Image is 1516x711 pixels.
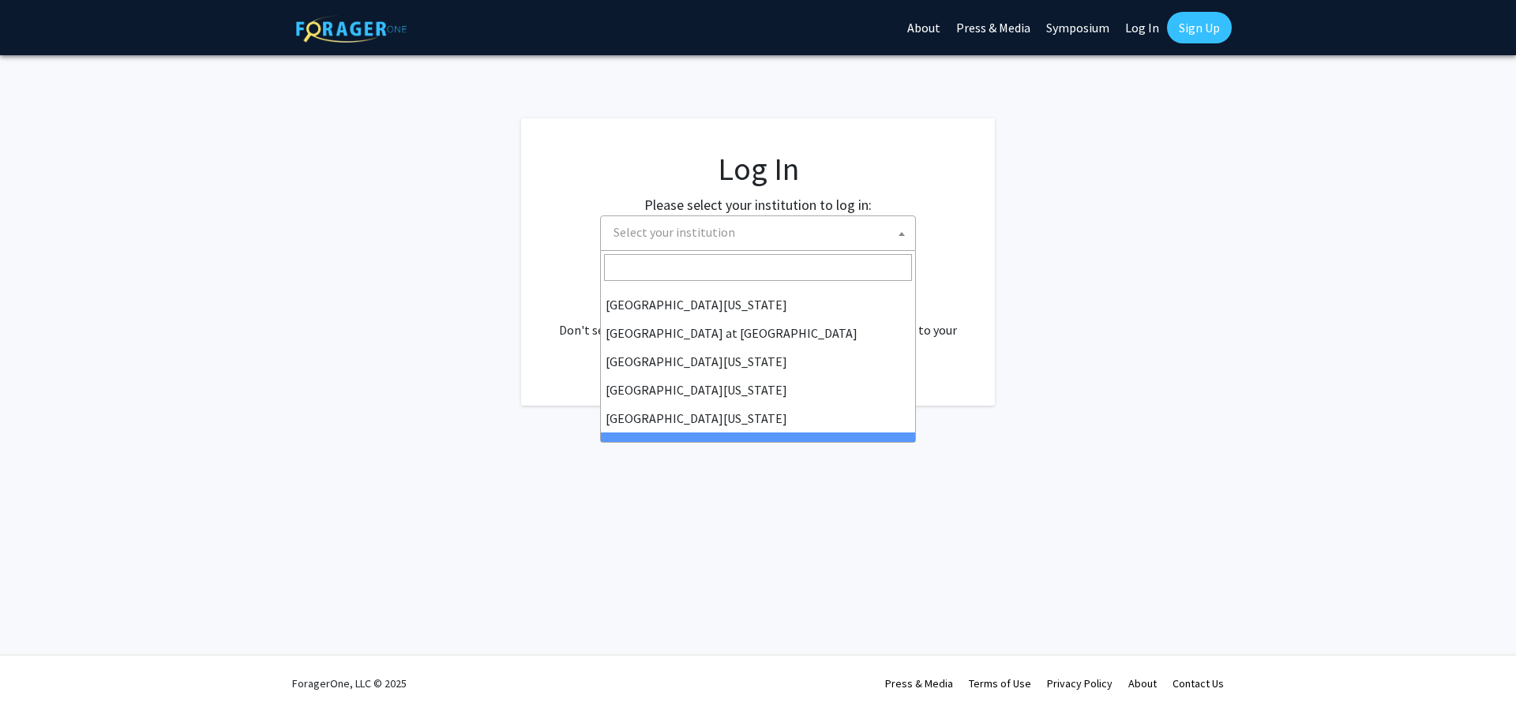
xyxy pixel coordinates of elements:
a: About [1128,676,1157,690]
span: Select your institution [614,224,735,240]
div: No account? . Don't see your institution? about bringing ForagerOne to your institution. [553,283,963,358]
li: [PERSON_NAME][GEOGRAPHIC_DATA] [601,432,915,461]
h1: Log In [553,150,963,188]
li: [GEOGRAPHIC_DATA][US_STATE] [601,290,915,319]
a: Privacy Policy [1047,676,1113,690]
label: Please select your institution to log in: [644,194,872,215]
li: [GEOGRAPHIC_DATA] at [GEOGRAPHIC_DATA] [601,319,915,347]
div: ForagerOne, LLC © 2025 [292,656,407,711]
span: Select your institution [600,215,916,251]
input: Search [604,254,912,281]
img: ForagerOne Logo [296,15,407,43]
a: Press & Media [885,676,953,690]
span: Select your institution [607,216,915,249]
a: Sign Up [1167,12,1232,43]
li: [GEOGRAPHIC_DATA][US_STATE] [601,376,915,404]
li: [GEOGRAPHIC_DATA][US_STATE] [601,347,915,376]
a: Terms of Use [969,676,1031,690]
iframe: Chat [12,640,67,699]
a: Contact Us [1173,676,1224,690]
li: [GEOGRAPHIC_DATA][US_STATE] [601,404,915,432]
